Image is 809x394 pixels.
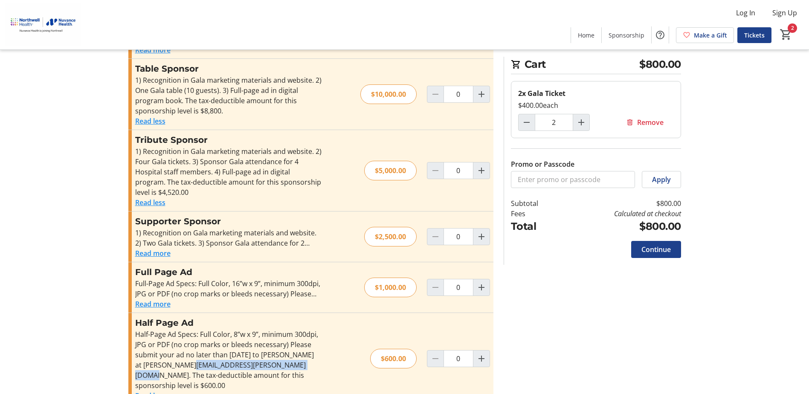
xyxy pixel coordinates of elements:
div: $1,000.00 [364,278,417,297]
h3: Full Page Ad [135,266,322,278]
input: Enter promo or passcode [511,171,635,188]
input: Table Sponsor Quantity [444,86,473,103]
div: 1) Recognition on Gala marketing materials and website. 2) Two Gala tickets. 3) Sponsor Gala atte... [135,228,322,248]
img: Nuvance Health's Logo [5,3,81,46]
div: $5,000.00 [364,161,417,180]
a: Make a Gift [676,27,734,43]
div: $600.00 [370,349,417,368]
button: Continue [631,241,681,258]
input: Half Page Ad Quantity [444,350,473,367]
button: Apply [642,171,681,188]
button: Read less [135,197,165,208]
td: $800.00 [560,219,681,234]
button: Read more [135,45,171,55]
div: Half-Page Ad Specs: Full Color, 8”w x 9”, minimum 300dpi, JPG or PDF (no crop marks or bleeds nec... [135,329,322,391]
div: 2x Gala Ticket [518,88,674,98]
div: $10,000.00 [360,84,417,104]
span: Remove [637,117,664,127]
span: Make a Gift [694,31,727,40]
button: Increment by one [473,162,490,179]
span: Apply [652,174,671,185]
h3: Tribute Sponsor [135,133,322,146]
div: $400.00 each [518,100,674,110]
input: Gala Ticket Quantity [535,114,573,131]
span: Log In [736,8,755,18]
button: Remove [616,114,674,131]
button: Increment by one [473,86,490,102]
input: Supporter Sponsor Quantity [444,228,473,245]
span: Home [578,31,594,40]
h2: Cart [511,57,681,74]
h3: Table Sponsor [135,62,322,75]
button: Increment by one [473,279,490,295]
button: Increment by one [573,114,589,130]
span: $800.00 [639,57,681,72]
button: Increment by one [473,229,490,245]
button: Log In [729,6,762,20]
span: Sign Up [772,8,797,18]
td: $800.00 [560,198,681,209]
button: Sign Up [766,6,804,20]
div: $2,500.00 [364,227,417,246]
span: Tickets [744,31,765,40]
span: Sponsorship [609,31,644,40]
div: Full-Page Ad Specs: Full Color, 16”w x 9”, minimum 300dpi, JPG or PDF (no crop marks or bleeds ne... [135,278,322,299]
a: Tickets [737,27,771,43]
button: Read less [135,116,165,126]
a: Sponsorship [602,27,651,43]
input: Full Page Ad Quantity [444,279,473,296]
h3: Half Page Ad [135,316,322,329]
button: Increment by one [473,351,490,367]
h3: Supporter Sponsor [135,215,322,228]
label: Promo or Passcode [511,159,574,169]
td: Total [511,219,560,234]
button: Decrement by one [519,114,535,130]
a: Home [571,27,601,43]
td: Calculated at checkout [560,209,681,219]
button: Read more [135,299,171,309]
span: Continue [641,244,671,255]
div: 1) Recognition in Gala marketing materials and website. 2) One Gala table (10 guests). 3) Full-pa... [135,75,322,116]
button: Cart [778,27,794,42]
td: Subtotal [511,198,560,209]
input: Tribute Sponsor Quantity [444,162,473,179]
button: Read more [135,248,171,258]
div: 1) Recognition in Gala marketing materials and website. 2) Four Gala tickets. 3) Sponsor Gala att... [135,146,322,197]
td: Fees [511,209,560,219]
button: Help [652,26,669,43]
